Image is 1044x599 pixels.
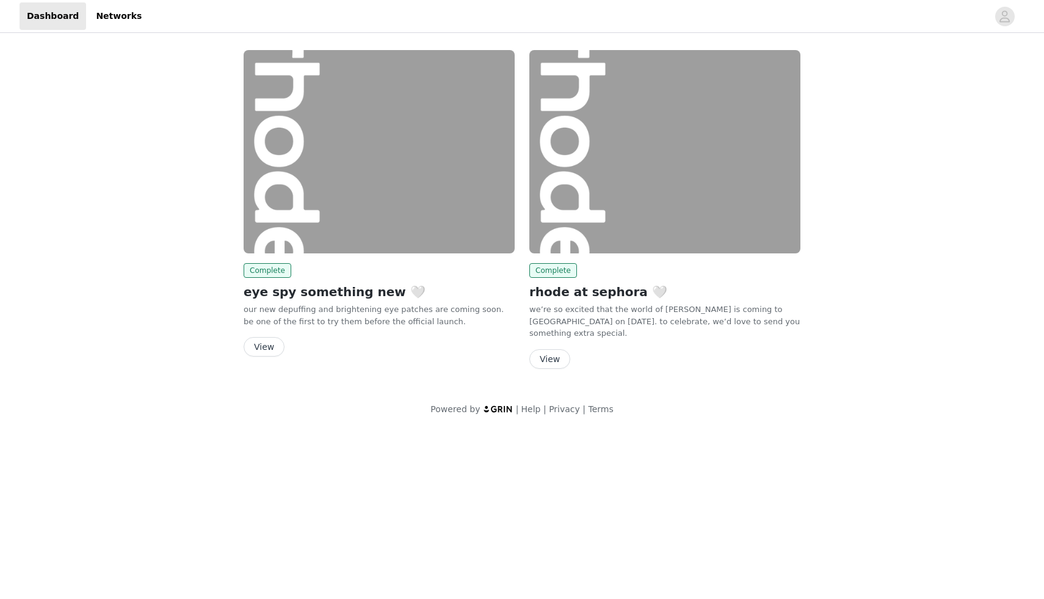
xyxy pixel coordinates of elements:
p: our new depuffing and brightening eye patches are coming soon. be one of the first to try them be... [244,303,515,327]
h2: eye spy something new 🤍 [244,283,515,301]
span: Complete [529,263,577,278]
span: Powered by [430,404,480,414]
a: View [529,355,570,364]
img: logo [483,405,513,413]
a: Dashboard [20,2,86,30]
span: Complete [244,263,291,278]
p: we’re so excited that the world of [PERSON_NAME] is coming to [GEOGRAPHIC_DATA] on [DATE]. to cel... [529,303,800,339]
a: Networks [89,2,149,30]
button: View [529,349,570,369]
span: | [582,404,585,414]
img: rhode skin [529,50,800,253]
button: View [244,337,285,357]
a: View [244,343,285,352]
span: | [543,404,546,414]
h2: rhode at sephora 🤍 [529,283,800,301]
a: Privacy [549,404,580,414]
a: Help [521,404,541,414]
img: rhode skin [244,50,515,253]
span: | [516,404,519,414]
div: avatar [999,7,1010,26]
a: Terms [588,404,613,414]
